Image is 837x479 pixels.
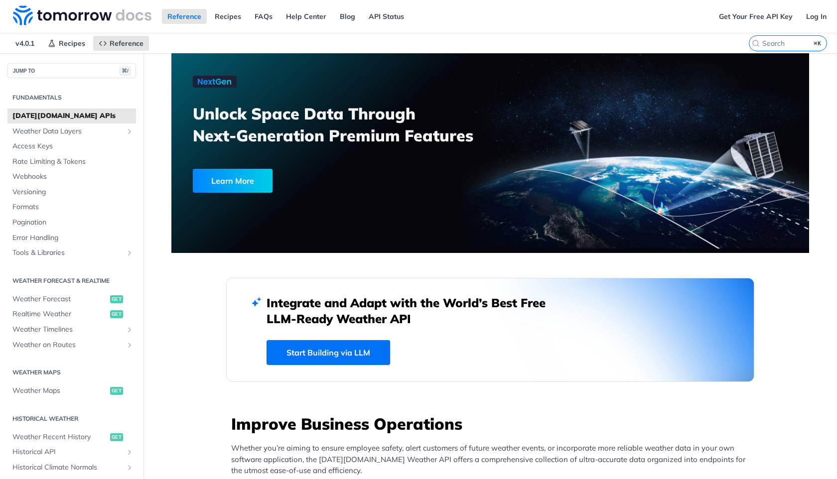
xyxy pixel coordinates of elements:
a: Realtime Weatherget [7,307,136,322]
a: Weather TimelinesShow subpages for Weather Timelines [7,322,136,337]
a: Versioning [7,185,136,200]
span: Recipes [59,39,85,48]
span: ⌘/ [120,67,131,75]
a: FAQs [249,9,278,24]
span: Weather Timelines [12,325,123,335]
span: Weather Data Layers [12,126,123,136]
h2: Integrate and Adapt with the World’s Best Free LLM-Ready Weather API [267,295,560,327]
span: Formats [12,202,134,212]
a: Rate Limiting & Tokens [7,154,136,169]
span: [DATE][DOMAIN_NAME] APIs [12,111,134,121]
span: get [110,387,123,395]
h3: Improve Business Operations [231,413,754,435]
h2: Weather Forecast & realtime [7,276,136,285]
a: Access Keys [7,139,136,154]
a: Webhooks [7,169,136,184]
span: get [110,310,123,318]
a: Formats [7,200,136,215]
span: Pagination [12,218,134,228]
span: v4.0.1 [10,36,40,51]
a: Blog [334,9,361,24]
p: Whether you’re aiming to ensure employee safety, alert customers of future weather events, or inc... [231,443,754,477]
a: Reference [93,36,149,51]
a: Help Center [280,9,332,24]
a: Start Building via LLM [267,340,390,365]
img: NextGen [193,76,237,88]
button: Show subpages for Weather Data Layers [126,127,134,135]
a: Recipes [209,9,247,24]
a: Learn More [193,169,439,193]
a: Get Your Free API Key [713,9,798,24]
button: Show subpages for Weather on Routes [126,341,134,349]
img: Tomorrow.io Weather API Docs [13,5,151,25]
a: Weather Recent Historyget [7,430,136,445]
span: Error Handling [12,233,134,243]
a: Error Handling [7,231,136,245]
button: JUMP TO⌘/ [7,63,136,78]
span: Historical Climate Normals [12,463,123,473]
kbd: ⌘K [812,38,824,48]
h3: Unlock Space Data Through Next-Generation Premium Features [193,103,501,146]
span: Weather Maps [12,386,108,396]
a: Recipes [42,36,91,51]
a: Tools & LibrariesShow subpages for Tools & Libraries [7,245,136,260]
span: get [110,433,123,441]
a: Historical Climate NormalsShow subpages for Historical Climate Normals [7,460,136,475]
h2: Fundamentals [7,93,136,102]
span: Rate Limiting & Tokens [12,157,134,167]
button: Show subpages for Weather Timelines [126,326,134,334]
button: Show subpages for Tools & Libraries [126,249,134,257]
span: Weather Recent History [12,432,108,442]
a: [DATE][DOMAIN_NAME] APIs [7,109,136,123]
h2: Historical Weather [7,414,136,423]
span: Access Keys [12,141,134,151]
a: Pagination [7,215,136,230]
span: get [110,295,123,303]
a: API Status [363,9,410,24]
span: Realtime Weather [12,309,108,319]
a: Weather Forecastget [7,292,136,307]
span: Reference [110,39,143,48]
a: Weather Data LayersShow subpages for Weather Data Layers [7,124,136,139]
a: Reference [162,9,207,24]
a: Historical APIShow subpages for Historical API [7,445,136,460]
span: Webhooks [12,172,134,182]
div: Learn More [193,169,273,193]
span: Weather on Routes [12,340,123,350]
h2: Weather Maps [7,368,136,377]
a: Weather on RoutesShow subpages for Weather on Routes [7,338,136,353]
a: Weather Mapsget [7,383,136,398]
span: Weather Forecast [12,294,108,304]
span: Historical API [12,447,123,457]
button: Show subpages for Historical Climate Normals [126,464,134,472]
span: Versioning [12,187,134,197]
a: Log In [801,9,832,24]
button: Show subpages for Historical API [126,448,134,456]
svg: Search [752,39,760,47]
span: Tools & Libraries [12,248,123,258]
